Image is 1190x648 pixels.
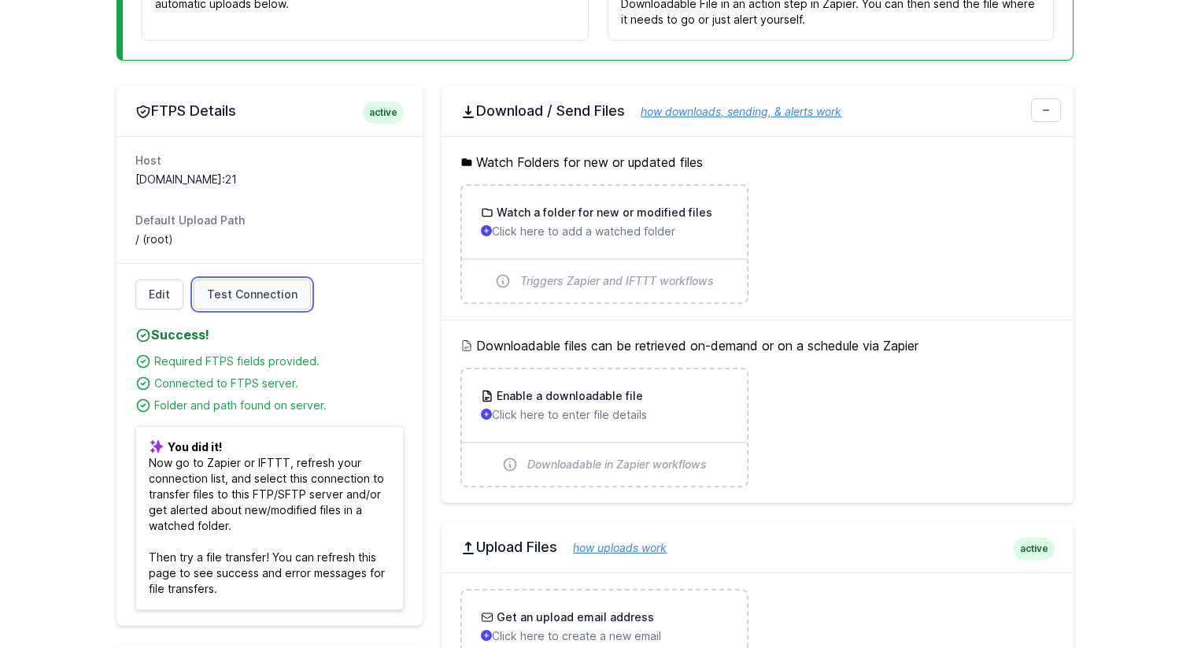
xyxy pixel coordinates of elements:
span: Triggers Zapier and IFTTT workflows [520,273,714,289]
dt: Host [135,153,404,168]
span: active [363,102,404,124]
h3: Enable a downloadable file [493,388,643,404]
dd: [DOMAIN_NAME]:21 [135,172,404,187]
a: Edit [135,280,183,309]
p: Click here to create a new email [481,628,727,644]
h5: Watch Folders for new or updated files [460,153,1055,172]
div: Connected to FTPS server. [154,376,404,391]
a: how downloads, sending, & alerts work [625,105,841,118]
p: Click here to add a watched folder [481,224,727,239]
h2: Download / Send Files [460,102,1055,120]
p: Click here to enter file details [481,407,727,423]
h5: Downloadable files can be retrieved on-demand or on a schedule via Zapier [460,336,1055,355]
h2: FTPS Details [135,102,404,120]
h3: Watch a folder for new or modified files [493,205,712,220]
div: Folder and path found on server. [154,398,404,413]
p: Now go to Zapier or IFTTT, refresh your connection list, and select this connection to transfer f... [135,426,404,610]
dt: Default Upload Path [135,213,404,228]
span: Test Connection [207,287,297,302]
h2: Upload Files [460,538,1055,557]
iframe: Drift Widget Chat Controller [1111,569,1171,629]
dd: / (root) [135,231,404,247]
a: how uploads work [557,541,667,554]
h3: Get an upload email address [493,609,654,625]
h4: Success! [135,325,404,344]
a: Test Connection [194,280,311,309]
div: Required FTPS fields provided. [154,354,404,369]
span: Downloadable in Zapier workflows [527,457,707,472]
b: You did it! [168,440,222,454]
a: Enable a downloadable file Click here to enter file details Downloadable in Zapier workflows [462,369,746,486]
span: active [1014,538,1055,560]
a: Watch a folder for new or modified files Click here to add a watched folder Triggers Zapier and I... [462,186,746,302]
